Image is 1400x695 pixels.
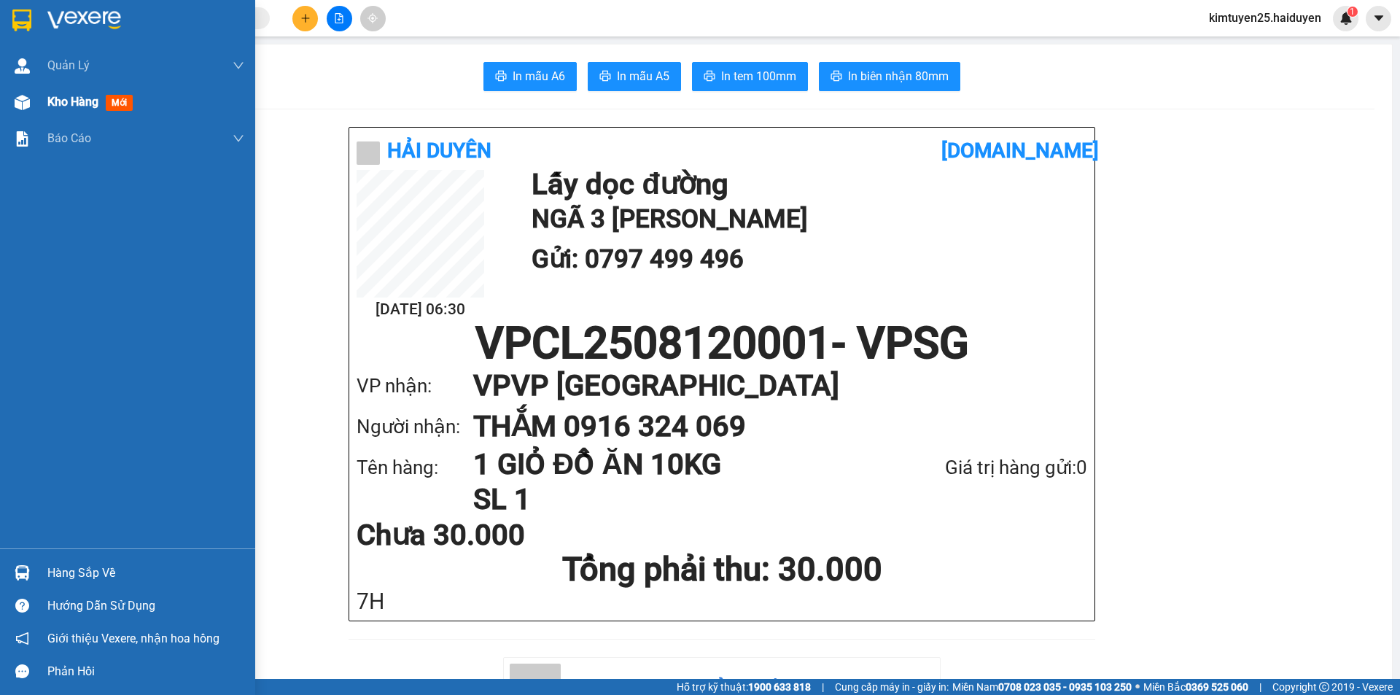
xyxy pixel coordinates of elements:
[588,62,681,91] button: printerIn mẫu A5
[357,298,484,322] h2: [DATE] 06:30
[12,12,179,30] div: VP Cai Lậy
[357,521,598,550] div: Chưa 30.000
[15,599,29,613] span: question-circle
[12,30,179,50] div: 0797499496
[357,550,1087,589] h1: Tổng phải thu: 30.000
[1366,6,1391,31] button: caret-down
[848,67,949,85] span: In biên nhận 80mm
[189,12,337,47] div: VP [GEOGRAPHIC_DATA]
[292,6,318,31] button: plus
[47,629,219,648] span: Giới thiệu Vexere, nhận hoa hồng
[300,13,311,23] span: plus
[233,133,244,144] span: down
[483,62,577,91] button: printerIn mẫu A6
[12,58,34,74] span: DĐ:
[1372,12,1385,25] span: caret-down
[819,62,960,91] button: printerIn biên nhận 80mm
[1339,12,1353,25] img: icon-new-feature
[998,681,1132,693] strong: 0708 023 035 - 0935 103 250
[721,67,796,85] span: In tem 100mm
[704,70,715,84] span: printer
[15,131,30,147] img: solution-icon
[360,6,386,31] button: aim
[47,129,91,147] span: Báo cáo
[532,239,1080,279] h1: Gửi: 0797 499 496
[387,139,491,163] b: Hải Duyên
[952,679,1132,695] span: Miền Nam
[12,14,35,29] span: Gửi:
[692,62,808,91] button: printerIn tem 100mm
[1259,679,1261,695] span: |
[1319,682,1329,692] span: copyright
[1143,679,1248,695] span: Miền Bắc
[357,589,1087,613] div: 7H
[357,371,473,401] div: VP nhận:
[599,70,611,84] span: printer
[835,679,949,695] span: Cung cấp máy in - giấy in:
[1197,9,1333,27] span: kimtuyen25.haiduyen
[15,632,29,645] span: notification
[47,661,244,683] div: Phản hồi
[15,565,30,581] img: warehouse-icon
[617,67,669,85] span: In mẫu A5
[189,47,337,65] div: THẮM
[367,13,378,23] span: aim
[473,365,1058,406] h1: VP VP [GEOGRAPHIC_DATA]
[12,50,179,101] span: NGÃ 3 [PERSON_NAME]
[532,170,1080,199] h1: Lấy dọc đường
[868,453,1087,483] div: Giá trị hàng gửi: 0
[1350,7,1355,17] span: 1
[47,562,244,584] div: Hàng sắp về
[357,453,473,483] div: Tên hàng:
[357,322,1087,365] h1: VPCL2508120001 - VPSG
[495,70,507,84] span: printer
[15,664,29,678] span: message
[12,9,31,31] img: logo-vxr
[513,67,565,85] span: In mẫu A6
[327,6,352,31] button: file-add
[941,139,1099,163] b: [DOMAIN_NAME]
[189,65,337,85] div: 0916324069
[15,58,30,74] img: warehouse-icon
[15,95,30,110] img: warehouse-icon
[47,56,90,74] span: Quản Lý
[233,60,244,71] span: down
[189,14,224,29] span: Nhận:
[831,70,842,84] span: printer
[822,679,824,695] span: |
[473,482,868,517] h1: SL 1
[334,13,344,23] span: file-add
[106,95,133,111] span: mới
[532,199,1080,239] h2: NGÃ 3 [PERSON_NAME]
[1347,7,1358,17] sup: 1
[473,406,1058,447] h1: THẮM 0916 324 069
[1186,681,1248,693] strong: 0369 525 060
[473,447,868,482] h1: 1 GIỎ ĐỒ ĂN 10KG
[357,412,473,442] div: Người nhận:
[47,95,98,109] span: Kho hàng
[1135,684,1140,690] span: ⚪️
[47,595,244,617] div: Hướng dẫn sử dụng
[748,681,811,693] strong: 1900 633 818
[677,679,811,695] span: Hỗ trợ kỹ thuật:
